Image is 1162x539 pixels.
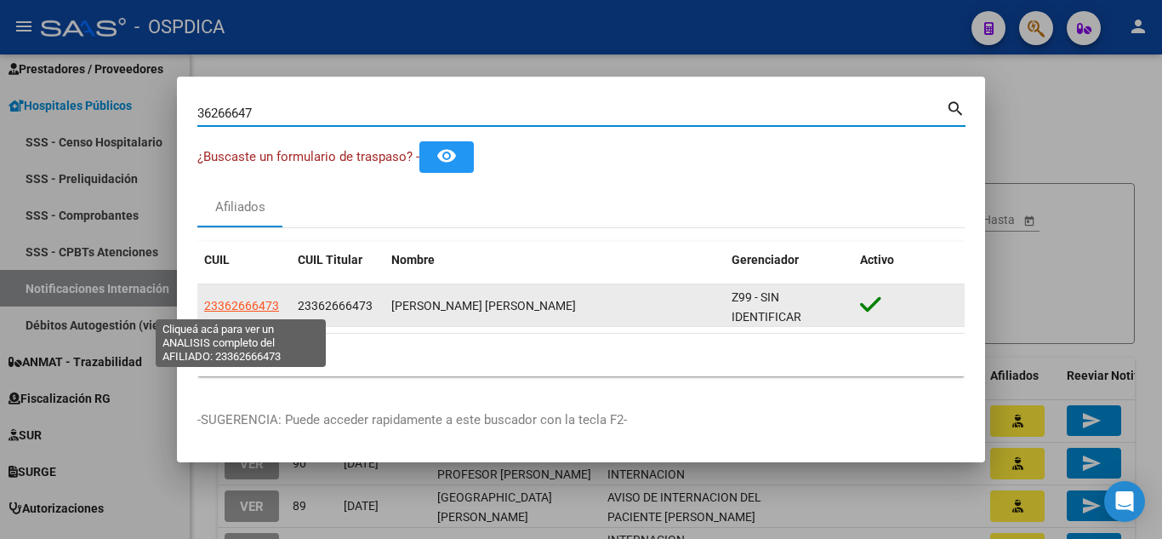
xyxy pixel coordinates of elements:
[298,253,362,267] span: CUIL Titular
[197,410,965,430] p: -SUGERENCIA: Puede acceder rapidamente a este buscador con la tecla F2-
[384,242,725,278] datatable-header-cell: Nombre
[725,242,853,278] datatable-header-cell: Gerenciador
[298,299,373,313] span: 23362666473
[853,242,965,278] datatable-header-cell: Activo
[391,253,435,267] span: Nombre
[436,146,457,166] mat-icon: remove_red_eye
[204,299,279,313] span: 23362666473
[197,334,965,376] div: 1 total
[732,290,801,324] span: Z99 - SIN IDENTIFICAR
[215,198,265,217] div: Afiliados
[946,97,965,118] mat-icon: search
[860,253,894,267] span: Activo
[204,253,230,267] span: CUIL
[391,296,718,316] div: [PERSON_NAME] [PERSON_NAME]
[732,253,799,267] span: Gerenciador
[291,242,384,278] datatable-header-cell: CUIL Titular
[1104,481,1145,522] div: Open Intercom Messenger
[197,242,291,278] datatable-header-cell: CUIL
[197,149,419,164] span: ¿Buscaste un formulario de traspaso? -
